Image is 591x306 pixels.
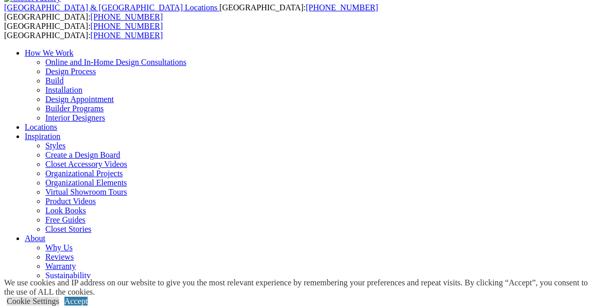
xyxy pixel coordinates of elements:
a: Why Us [45,243,73,252]
a: Installation [45,86,82,94]
a: How We Work [25,48,74,57]
a: Inspiration [25,132,60,141]
a: Sustainability [45,271,91,280]
a: [PHONE_NUMBER] [91,12,163,21]
a: Interior Designers [45,113,105,122]
a: Build [45,76,64,85]
span: [GEOGRAPHIC_DATA]: [GEOGRAPHIC_DATA]: [4,3,378,21]
a: Free Guides [45,215,86,224]
a: Organizational Projects [45,169,123,178]
a: Reviews [45,252,74,261]
a: Styles [45,141,65,150]
a: Design Appointment [45,95,114,104]
a: Closet Stories [45,225,91,233]
a: Locations [25,123,57,131]
a: [PHONE_NUMBER] [306,3,378,12]
a: Virtual Showroom Tours [45,188,127,196]
a: Look Books [45,206,86,215]
a: [PHONE_NUMBER] [91,31,163,40]
span: [GEOGRAPHIC_DATA] & [GEOGRAPHIC_DATA] Locations [4,3,217,12]
a: [PHONE_NUMBER] [91,22,163,30]
a: Warranty [45,262,76,270]
a: About [25,234,45,243]
a: Design Process [45,67,96,76]
a: Cookie Settings [7,297,59,305]
a: Closet Accessory Videos [45,160,127,168]
a: Create a Design Board [45,150,120,159]
a: Organizational Elements [45,178,127,187]
a: Accept [64,297,88,305]
a: Product Videos [45,197,96,206]
a: Builder Programs [45,104,104,113]
a: Online and In-Home Design Consultations [45,58,187,66]
div: We use cookies and IP address on our website to give you the most relevant experience by remember... [4,278,591,297]
a: [GEOGRAPHIC_DATA] & [GEOGRAPHIC_DATA] Locations [4,3,219,12]
span: [GEOGRAPHIC_DATA]: [GEOGRAPHIC_DATA]: [4,22,163,40]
